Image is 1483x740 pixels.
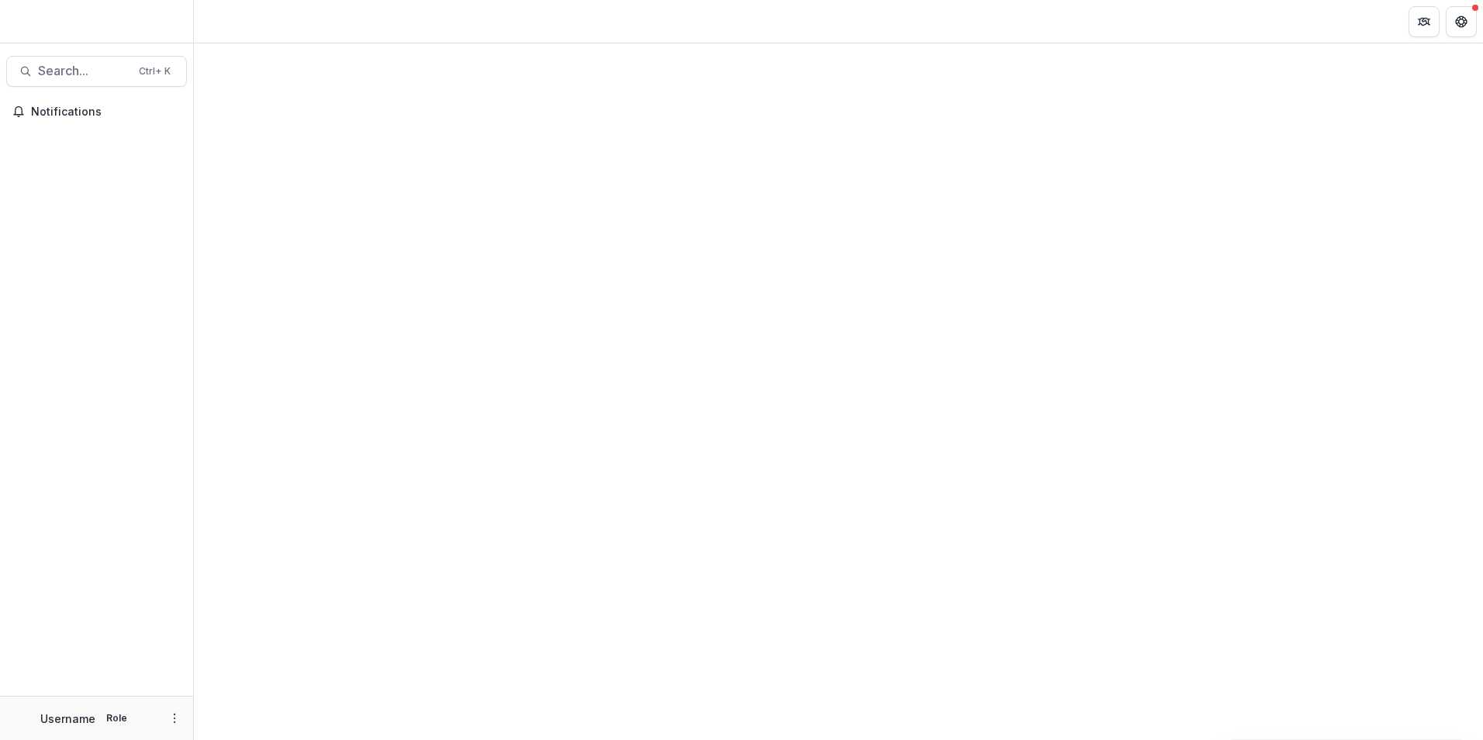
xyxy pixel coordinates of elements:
button: Notifications [6,99,187,124]
div: Ctrl + K [136,63,174,80]
button: Get Help [1446,6,1477,37]
span: Notifications [31,105,181,119]
nav: breadcrumb [200,10,266,33]
button: More [165,709,184,728]
p: Username [40,711,95,727]
p: Role [102,711,132,725]
button: Search... [6,56,187,87]
span: Search... [38,64,130,78]
button: Partners [1409,6,1440,37]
